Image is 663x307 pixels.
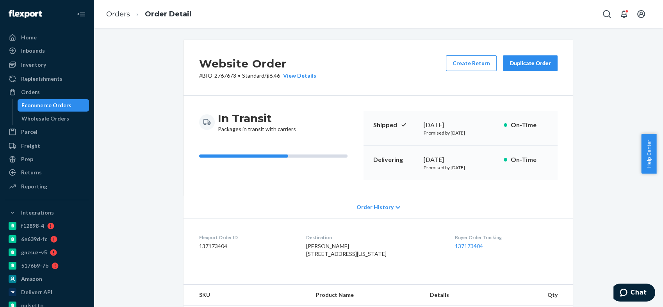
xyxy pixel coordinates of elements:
[21,288,52,296] div: Deliverr API
[21,75,62,83] div: Replenishments
[5,59,89,71] a: Inventory
[424,130,497,136] p: Promised by [DATE]
[21,142,40,150] div: Freight
[5,44,89,57] a: Inbounds
[613,284,655,303] iframe: Opens a widget where you can chat to one of our agents
[455,243,483,249] a: 137173404
[510,121,548,130] p: On-Time
[242,72,264,79] span: Standard
[306,243,387,257] span: [PERSON_NAME] [STREET_ADDRESS][US_STATE]
[21,209,54,216] div: Integrations
[455,234,558,241] dt: Buyer Order Tracking
[73,6,89,22] button: Close Navigation
[5,206,89,219] button: Integrations
[5,220,89,232] a: f12898-4
[21,248,47,256] div: gnzsuz-v5
[5,246,89,259] a: gnzsuz-v5
[18,99,89,112] a: Ecommerce Orders
[503,55,558,71] button: Duplicate Order
[106,10,130,18] a: Orders
[21,88,40,96] div: Orders
[21,115,69,122] div: Wholesale Orders
[5,73,89,85] a: Replenishments
[446,55,497,71] button: Create Return
[100,3,198,26] ol: breadcrumbs
[424,155,497,164] div: [DATE]
[599,6,615,22] button: Open Search Box
[199,242,294,250] dd: 137173404
[5,233,89,245] a: 6e639d-fc
[145,10,191,18] a: Order Detail
[21,61,46,69] div: Inventory
[21,183,47,190] div: Reporting
[616,6,632,22] button: Open notifications
[21,47,45,55] div: Inbounds
[306,234,442,241] dt: Destination
[5,286,89,298] a: Deliverr API
[310,285,423,305] th: Product Name
[21,222,44,230] div: f12898-4
[510,59,551,67] div: Duplicate Order
[218,111,296,125] h3: In Transit
[238,72,241,79] span: •
[356,203,394,211] span: Order History
[5,86,89,98] a: Orders
[280,72,316,80] button: View Details
[509,285,573,305] th: Qty
[633,6,649,22] button: Open account menu
[21,128,37,136] div: Parcel
[5,180,89,193] a: Reporting
[5,166,89,179] a: Returns
[21,169,42,176] div: Returns
[218,111,296,133] div: Packages in transit with carriers
[21,235,47,243] div: 6e639d-fc
[18,112,89,125] a: Wholesale Orders
[21,262,48,270] div: 5176b9-7b
[5,31,89,44] a: Home
[5,273,89,285] a: Amazon
[9,10,42,18] img: Flexport logo
[5,153,89,165] a: Prep
[373,155,417,164] p: Delivering
[424,121,497,130] div: [DATE]
[21,155,33,163] div: Prep
[199,55,316,72] h2: Website Order
[5,126,89,138] a: Parcel
[199,72,316,80] p: # BIO-2767673 / $6.46
[21,101,71,109] div: Ecommerce Orders
[21,275,42,283] div: Amazon
[5,259,89,272] a: 5176b9-7b
[641,134,656,174] button: Help Center
[510,155,548,164] p: On-Time
[424,285,510,305] th: Details
[373,121,417,130] p: Shipped
[199,234,294,241] dt: Flexport Order ID
[184,285,310,305] th: SKU
[21,34,37,41] div: Home
[5,140,89,152] a: Freight
[424,164,497,171] p: Promised by [DATE]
